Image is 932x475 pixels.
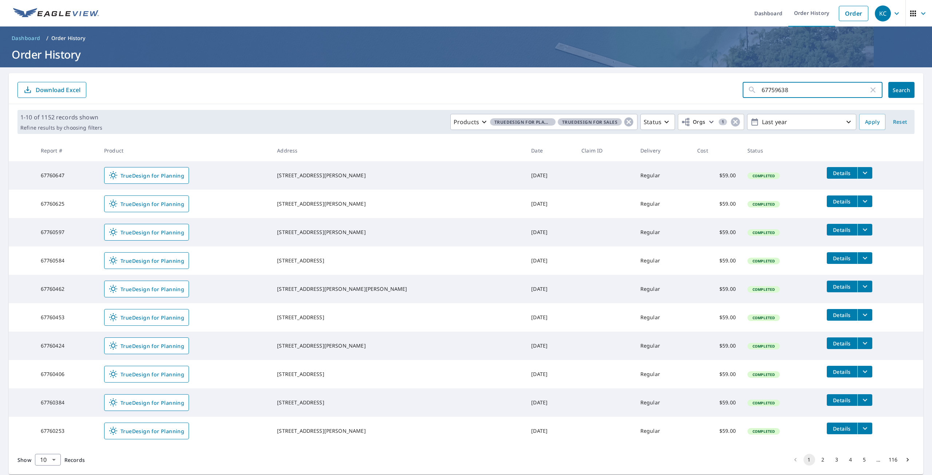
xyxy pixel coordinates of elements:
span: Completed [748,429,779,434]
button: detailsBtn-67760584 [827,252,857,264]
button: detailsBtn-67760462 [827,281,857,292]
button: ProductsTrueDesign for PlanningTrueDesign for Sales [450,114,637,130]
td: $59.00 [691,190,742,218]
div: [STREET_ADDRESS] [277,399,520,406]
span: Orgs [681,118,706,127]
div: [STREET_ADDRESS][PERSON_NAME] [277,342,520,349]
td: Regular [635,161,691,190]
span: Completed [748,202,779,207]
span: 1 [719,119,727,124]
a: TrueDesign for Planning [104,195,189,212]
td: $59.00 [691,388,742,417]
td: 67760384 [35,388,98,417]
span: Apply [865,118,880,127]
td: Regular [635,332,691,360]
a: TrueDesign for Planning [104,337,189,354]
div: Show 10 records [35,454,61,466]
p: Order History [51,35,86,42]
p: Refine results by choosing filters [20,124,102,131]
td: $59.00 [691,332,742,360]
button: Apply [859,114,885,130]
span: TrueDesign for Sales [558,118,622,126]
span: TrueDesign for Planning [109,398,184,407]
button: filesDropdownBtn-67760424 [857,337,872,349]
td: Regular [635,360,691,388]
p: 1-10 of 1152 records shown [20,113,102,122]
span: Details [831,340,853,347]
button: filesDropdownBtn-67760384 [857,394,872,406]
td: [DATE] [525,417,576,445]
button: filesDropdownBtn-67760406 [857,366,872,377]
button: detailsBtn-67760647 [827,167,857,179]
a: TrueDesign for Planning [104,252,189,269]
td: [DATE] [525,190,576,218]
td: [DATE] [525,332,576,360]
th: Product [98,140,271,161]
div: [STREET_ADDRESS][PERSON_NAME] [277,427,520,435]
a: Dashboard [9,32,43,44]
td: [DATE] [525,161,576,190]
td: 67760647 [35,161,98,190]
span: TrueDesign for Planning [109,199,184,208]
span: TrueDesign for Planning [109,285,184,293]
div: KC [875,5,891,21]
nav: breadcrumb [9,32,923,44]
button: detailsBtn-67760406 [827,366,857,377]
button: Go to page 3 [831,454,843,466]
td: Regular [635,218,691,246]
td: [DATE] [525,218,576,246]
button: detailsBtn-67760625 [827,195,857,207]
input: Address, Report #, Claim ID, etc. [762,80,869,100]
div: [STREET_ADDRESS] [277,314,520,321]
button: filesDropdownBtn-67760647 [857,167,872,179]
td: [DATE] [525,246,576,275]
a: TrueDesign for Planning [104,366,189,383]
span: Completed [748,258,779,264]
td: $59.00 [691,161,742,190]
button: Go to page 4 [845,454,857,466]
span: Completed [748,372,779,377]
button: Orgs1 [678,114,744,130]
button: filesDropdownBtn-67760462 [857,281,872,292]
button: filesDropdownBtn-67760584 [857,252,872,264]
span: Records [64,456,85,463]
td: Regular [635,190,691,218]
td: [DATE] [525,360,576,388]
td: 67760253 [35,417,98,445]
span: Details [831,283,853,290]
button: Search [888,82,915,98]
p: Download Excel [36,86,80,94]
td: 67760453 [35,303,98,332]
span: Search [894,87,909,94]
span: TrueDesign for Planning [109,341,184,350]
span: TrueDesign for Planning [109,256,184,265]
td: 67760424 [35,332,98,360]
td: Regular [635,417,691,445]
button: filesDropdownBtn-67760625 [857,195,872,207]
td: $59.00 [691,360,742,388]
button: page 1 [803,454,815,466]
td: 67760625 [35,190,98,218]
button: filesDropdownBtn-67760597 [857,224,872,235]
td: [DATE] [525,388,576,417]
span: Details [831,198,853,205]
button: filesDropdownBtn-67760253 [857,423,872,434]
div: [STREET_ADDRESS] [277,371,520,378]
td: [DATE] [525,275,576,303]
button: filesDropdownBtn-67760453 [857,309,872,321]
a: TrueDesign for Planning [104,281,189,297]
span: Reset [891,118,909,127]
a: TrueDesign for Planning [104,224,189,241]
button: Status [640,114,675,130]
button: Reset [888,114,912,130]
a: TrueDesign for Planning [104,309,189,326]
p: Products [454,118,479,126]
button: detailsBtn-67760384 [827,394,857,406]
th: Delivery [635,140,691,161]
li: / [46,34,48,43]
div: … [873,456,884,463]
span: TrueDesign for Planning [109,370,184,379]
th: Date [525,140,576,161]
span: Completed [748,344,779,349]
td: $59.00 [691,246,742,275]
